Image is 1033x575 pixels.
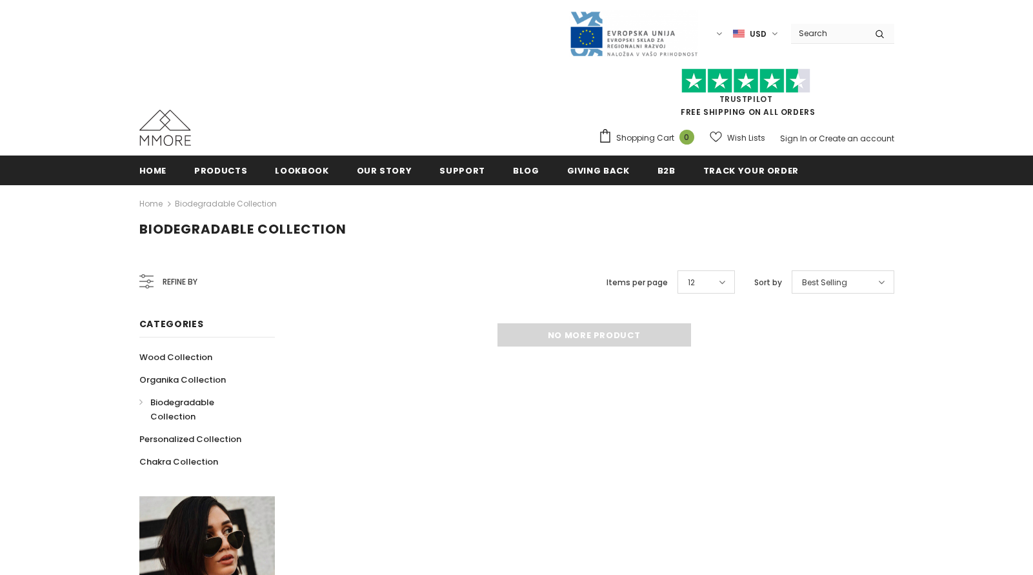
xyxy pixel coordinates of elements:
label: Items per page [607,276,668,289]
span: Biodegradable Collection [139,220,346,238]
label: Sort by [754,276,782,289]
a: Chakra Collection [139,450,218,473]
span: FREE SHIPPING ON ALL ORDERS [598,74,894,117]
span: Best Selling [802,276,847,289]
a: Giving back [567,156,630,185]
a: Biodegradable Collection [139,391,261,428]
a: Biodegradable Collection [175,198,277,209]
img: MMORE Cases [139,110,191,146]
span: support [439,165,485,177]
span: 0 [679,130,694,145]
span: Giving back [567,165,630,177]
span: Track your order [703,165,799,177]
a: support [439,156,485,185]
img: USD [733,28,745,39]
a: Personalized Collection [139,428,241,450]
a: Products [194,156,247,185]
a: Create an account [819,133,894,144]
img: Trust Pilot Stars [681,68,810,94]
input: Search Site [791,24,865,43]
span: B2B [657,165,676,177]
a: Javni Razpis [569,28,698,39]
span: Home [139,165,167,177]
span: or [809,133,817,144]
a: Trustpilot [719,94,773,105]
span: USD [750,28,767,41]
a: Wish Lists [710,126,765,149]
span: Blog [513,165,539,177]
a: Wood Collection [139,346,212,368]
span: Our Story [357,165,412,177]
a: Track your order [703,156,799,185]
span: Chakra Collection [139,456,218,468]
a: B2B [657,156,676,185]
span: Products [194,165,247,177]
a: Home [139,156,167,185]
span: Personalized Collection [139,433,241,445]
span: Wood Collection [139,351,212,363]
a: Home [139,196,163,212]
span: Wish Lists [727,132,765,145]
span: Organika Collection [139,374,226,386]
span: Shopping Cart [616,132,674,145]
span: 12 [688,276,695,289]
a: Sign In [780,133,807,144]
span: Categories [139,318,204,330]
a: Our Story [357,156,412,185]
span: Biodegradable Collection [150,396,214,423]
span: Lookbook [275,165,328,177]
span: Refine by [163,275,197,289]
a: Organika Collection [139,368,226,391]
img: Javni Razpis [569,10,698,57]
a: Lookbook [275,156,328,185]
a: Blog [513,156,539,185]
a: Shopping Cart 0 [598,128,701,148]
